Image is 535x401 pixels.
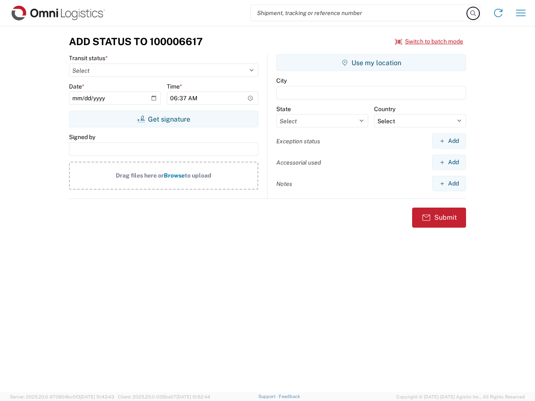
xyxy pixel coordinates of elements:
[374,105,395,113] label: Country
[276,159,321,166] label: Accessorial used
[395,35,463,48] button: Switch to batch mode
[10,394,114,399] span: Server: 2025.20.0-970904bc0f3
[251,5,467,21] input: Shipment, tracking or reference number
[176,394,210,399] span: [DATE] 10:52:44
[116,172,164,179] span: Drag files here or
[80,394,114,399] span: [DATE] 10:43:43
[276,54,466,71] button: Use my location
[432,155,466,170] button: Add
[69,133,95,141] label: Signed by
[276,180,292,188] label: Notes
[164,172,185,179] span: Browse
[167,83,182,90] label: Time
[412,208,466,228] button: Submit
[276,77,287,84] label: City
[69,36,203,48] h3: Add Status to 100006617
[69,54,108,62] label: Transit status
[69,83,84,90] label: Date
[276,137,320,145] label: Exception status
[396,393,525,401] span: Copyright © [DATE]-[DATE] Agistix Inc., All Rights Reserved
[185,172,211,179] span: to upload
[69,111,258,127] button: Get signature
[118,394,210,399] span: Client: 2025.20.0-035ba07
[279,394,300,399] a: Feedback
[258,394,279,399] a: Support
[432,176,466,191] button: Add
[276,105,291,113] label: State
[432,133,466,149] button: Add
